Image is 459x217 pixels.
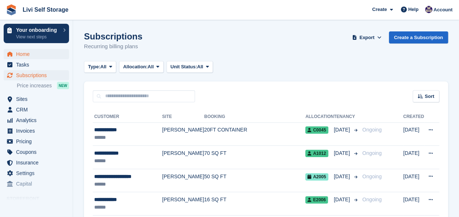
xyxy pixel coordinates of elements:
th: Booking [204,111,305,123]
button: Unit Status: All [167,61,213,73]
span: [DATE] [334,126,351,134]
td: 20FT CONTAINER [204,122,305,146]
a: menu [4,94,69,104]
span: Allocation: [123,63,148,71]
span: A1012 [305,150,328,157]
span: Insurance [16,157,60,168]
a: menu [4,115,69,125]
span: Pricing [16,136,60,146]
th: Created [403,111,424,123]
span: Ongoing [362,150,382,156]
span: All [148,63,154,71]
span: Unit Status: [171,63,197,71]
td: [DATE] [403,122,424,146]
p: Your onboarding [16,27,60,33]
a: menu [4,104,69,115]
img: Jim [425,6,432,13]
span: Ongoing [362,127,382,133]
span: Help [408,6,418,13]
td: [DATE] [403,192,424,216]
a: menu [4,126,69,136]
a: menu [4,168,69,178]
th: Site [162,111,204,123]
span: E2006 [305,196,328,203]
a: Create a Subscription [389,31,448,43]
span: Subscriptions [16,70,60,80]
button: Allocation: All [119,61,164,73]
span: CRM [16,104,60,115]
td: [PERSON_NAME] [162,192,204,216]
span: Sort [425,93,434,100]
td: [PERSON_NAME] [162,146,204,169]
td: [DATE] [403,169,424,192]
a: menu [4,60,69,70]
td: [DATE] [403,146,424,169]
a: menu [4,136,69,146]
span: Coupons [16,147,60,157]
a: menu [4,179,69,189]
span: Invoices [16,126,60,136]
span: All [100,63,107,71]
span: Storefront [7,195,73,202]
span: Analytics [16,115,60,125]
span: Ongoing [362,174,382,179]
td: 50 SQ FT [204,169,305,192]
td: [PERSON_NAME] [162,122,204,146]
span: [DATE] [334,173,351,180]
td: [PERSON_NAME] [162,169,204,192]
span: Capital [16,179,60,189]
a: menu [4,49,69,59]
a: Your onboarding View next steps [4,24,69,43]
span: Create [372,6,387,13]
a: menu [4,157,69,168]
span: Tasks [16,60,60,70]
p: View next steps [16,34,60,40]
span: Price increases [17,82,52,89]
p: Recurring billing plans [84,42,142,51]
a: Livi Self Storage [20,4,71,16]
div: NEW [57,82,69,89]
button: Type: All [84,61,116,73]
td: 16 SQ FT [204,192,305,216]
th: Allocation [305,111,334,123]
span: Type: [88,63,100,71]
span: Home [16,49,60,59]
a: menu [4,70,69,80]
span: All [197,63,203,71]
span: Sites [16,94,60,104]
span: C0045 [305,126,328,134]
span: A2005 [305,173,328,180]
td: 70 SQ FT [204,146,305,169]
th: Tenancy [334,111,359,123]
span: [DATE] [334,196,351,203]
span: [DATE] [334,149,351,157]
img: stora-icon-8386f47178a22dfd0bd8f6a31ec36ba5ce8667c1dd55bd0f319d3a0aa187defe.svg [6,4,17,15]
button: Export [351,31,383,43]
h1: Subscriptions [84,31,142,41]
a: menu [4,147,69,157]
th: Customer [93,111,162,123]
span: Settings [16,168,60,178]
span: Account [433,6,452,14]
span: Export [359,34,374,41]
a: Price increases NEW [17,81,69,90]
span: Ongoing [362,197,382,202]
